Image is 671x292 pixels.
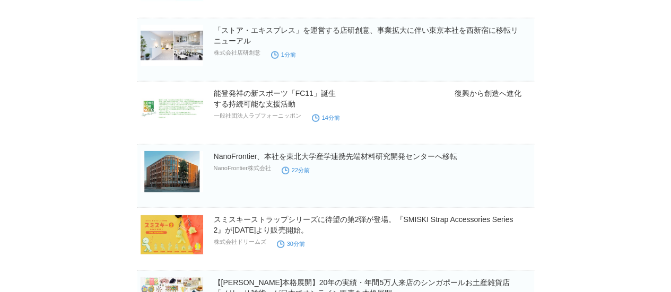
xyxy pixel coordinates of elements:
time: 1分前 [271,51,296,58]
img: 26206-470-7ee8e7796ffb1cd671cca599ba5b4123-1000x625.png [141,214,203,255]
a: 「ストア・エキスプレス」を運営する店研創意、事業拡大に伴い東京本社を西新宿に移転リニューアル [214,26,518,45]
p: NanoFrontier株式会社 [214,164,271,172]
a: 能登発祥の新スポーツ「FC11」誕生 復興から創造へ進化する持続可能な支援活動 [214,89,521,108]
img: 「ストア・エキスプレス」を運営する店研創意、事業拡大に伴い東京本社を西新宿に移転リニューアル [141,25,203,66]
img: 163636-14-9b896d00f7420734ddf68722da1e6553-640x480.jpg [141,151,203,192]
p: 株式会社店研創意 [214,49,260,57]
time: 30分前 [277,241,305,247]
time: 22分前 [282,167,310,173]
time: 14分前 [312,114,340,121]
p: 株式会社ドリームズ [214,238,266,246]
img: 能登発祥の新スポーツ「FC11」誕生 復興から創造へ進化する持続可能な支援活動 [141,88,203,129]
p: 一般社団法人ラブフォーニッポン [214,112,301,120]
a: スミスキーストラップシリーズに待望の第2弾が登場。『SMISKI Strap Accessories Series 2』が[DATE]より販売開始。 [214,215,513,234]
a: NanoFrontier、本社を東北大学産学連携先端材料研究開発センターへ移転 [214,152,458,161]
